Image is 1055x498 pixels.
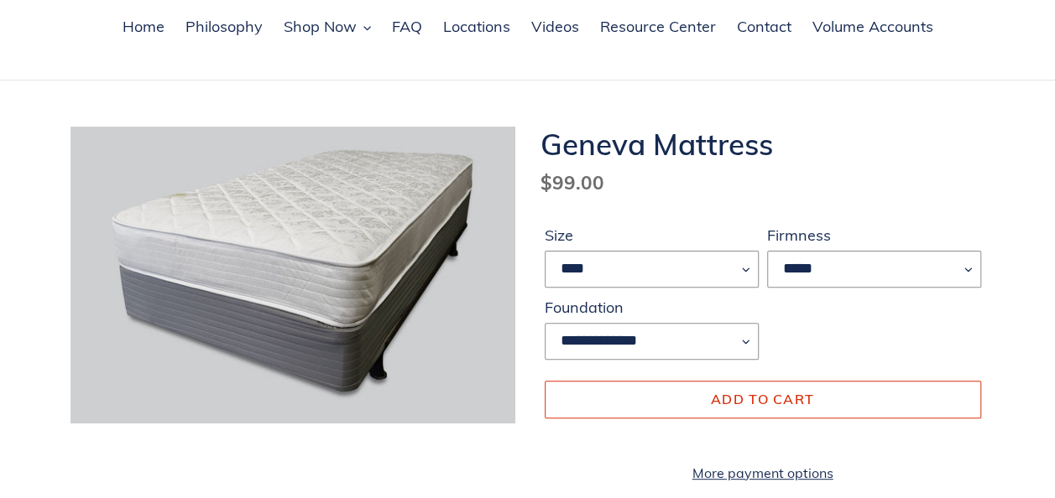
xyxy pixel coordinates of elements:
[592,15,724,40] a: Resource Center
[435,15,519,40] a: Locations
[545,463,981,483] a: More payment options
[767,224,981,246] label: Firmness
[123,17,165,37] span: Home
[729,15,800,40] a: Contact
[804,15,942,40] a: Volume Accounts
[177,15,271,40] a: Philosophy
[600,17,716,37] span: Resource Center
[711,391,814,407] span: Add to cart
[541,127,985,162] h1: Geneva Mattress
[443,17,510,37] span: Locations
[284,17,357,37] span: Shop Now
[384,15,431,40] a: FAQ
[812,17,933,37] span: Volume Accounts
[545,224,759,246] label: Size
[185,17,263,37] span: Philosophy
[737,17,791,37] span: Contact
[545,296,759,319] label: Foundation
[531,17,579,37] span: Videos
[541,170,604,195] span: $99.00
[545,381,981,418] button: Add to cart
[114,15,173,40] a: Home
[275,15,379,40] button: Shop Now
[392,17,422,37] span: FAQ
[523,15,588,40] a: Videos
